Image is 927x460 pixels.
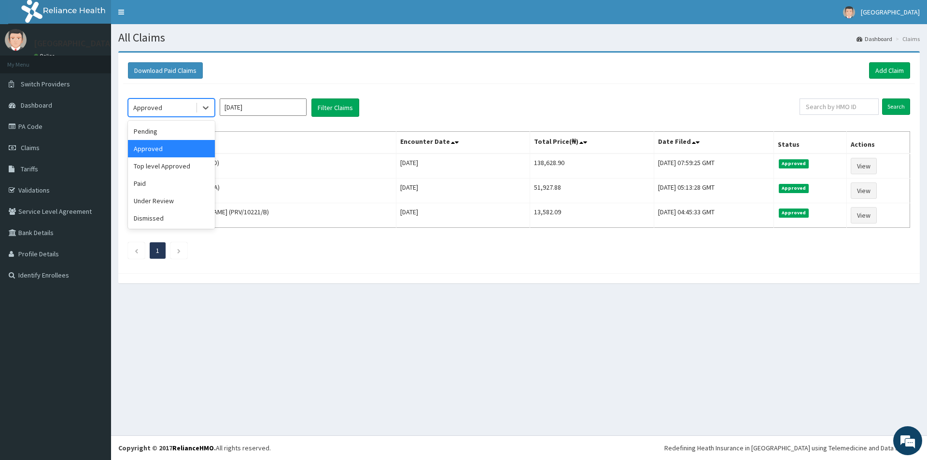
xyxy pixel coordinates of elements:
[396,132,530,154] th: Encounter Date
[857,35,892,43] a: Dashboard
[654,179,774,203] td: [DATE] 05:13:28 GMT
[654,132,774,154] th: Date Filed
[800,98,879,115] input: Search by HMO ID
[21,165,38,173] span: Tariffs
[34,39,113,48] p: [GEOGRAPHIC_DATA]
[861,8,920,16] span: [GEOGRAPHIC_DATA]
[664,443,920,453] div: Redefining Heath Insurance in [GEOGRAPHIC_DATA] using Telemedicine and Data Science!
[156,246,159,255] a: Page 1 is your current page
[18,48,39,72] img: d_794563401_company_1708531726252_794563401
[128,132,396,154] th: Name
[773,132,846,154] th: Status
[21,80,70,88] span: Switch Providers
[128,157,215,175] div: Top level Approved
[128,140,215,157] div: Approved
[128,209,215,227] div: Dismissed
[654,153,774,179] td: [DATE] 07:59:25 GMT
[133,103,162,112] div: Approved
[396,179,530,203] td: [DATE]
[530,153,654,179] td: 138,628.90
[869,62,910,79] a: Add Claim
[846,132,910,154] th: Actions
[56,122,133,219] span: We're online!
[128,179,396,203] td: [PERSON_NAME] (AVL/10406/A)
[851,182,877,199] a: View
[843,6,855,18] img: User Image
[128,153,396,179] td: [PERSON_NAME] (ICN/10179/D)
[128,123,215,140] div: Pending
[50,54,162,67] div: Chat with us now
[654,203,774,228] td: [DATE] 04:45:33 GMT
[118,31,920,44] h1: All Claims
[396,203,530,228] td: [DATE]
[530,203,654,228] td: 13,582.09
[779,209,809,217] span: Approved
[111,435,927,460] footer: All rights reserved.
[5,264,184,297] textarea: Type your message and hit 'Enter'
[851,207,877,223] a: View
[779,184,809,193] span: Approved
[172,444,214,452] a: RelianceHMO
[21,101,52,110] span: Dashboard
[128,62,203,79] button: Download Paid Claims
[134,246,139,255] a: Previous page
[21,143,40,152] span: Claims
[851,158,877,174] a: View
[530,132,654,154] th: Total Price(₦)
[396,153,530,179] td: [DATE]
[128,203,396,228] td: [PERSON_NAME] [PERSON_NAME] (PRV/10221/B)
[118,444,216,452] strong: Copyright © 2017 .
[893,35,920,43] li: Claims
[34,53,57,59] a: Online
[530,179,654,203] td: 51,927.88
[158,5,182,28] div: Minimize live chat window
[128,175,215,192] div: Paid
[177,246,181,255] a: Next page
[779,159,809,168] span: Approved
[128,192,215,209] div: Under Review
[5,29,27,51] img: User Image
[882,98,910,115] input: Search
[311,98,359,117] button: Filter Claims
[220,98,307,116] input: Select Month and Year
